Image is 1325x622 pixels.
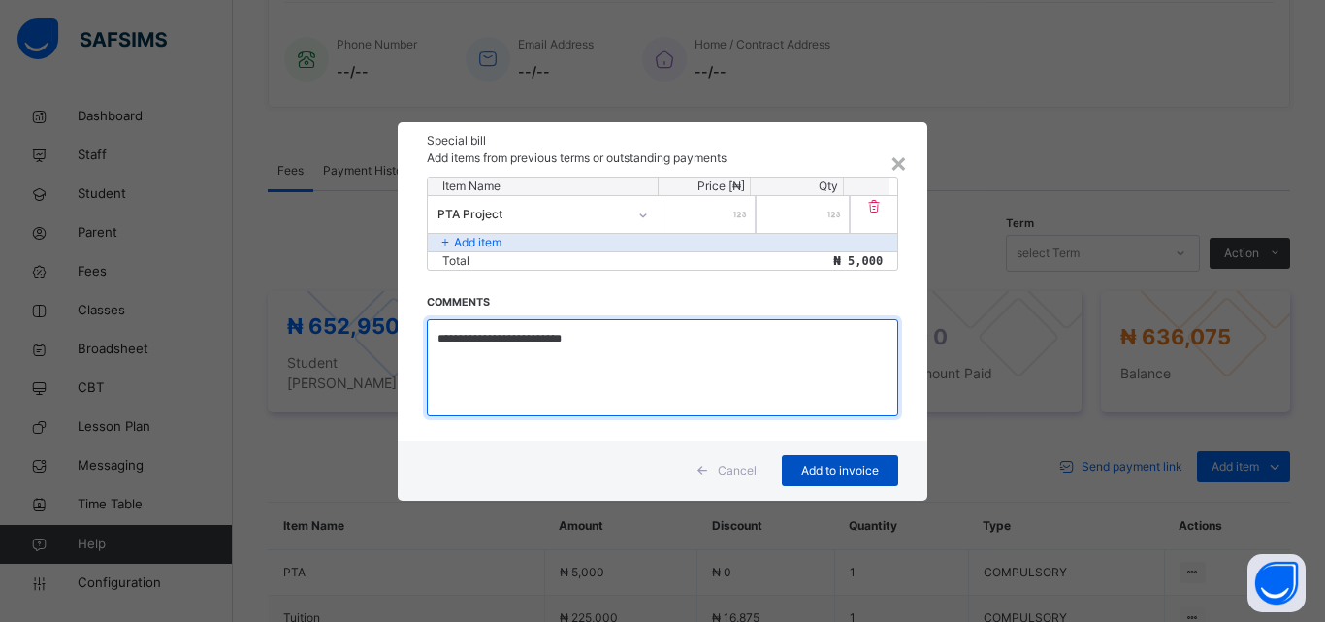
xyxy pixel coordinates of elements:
[442,252,469,270] p: Total
[1247,554,1306,612] button: Open asap
[427,149,898,167] p: Add items from previous terms or outstanding payments
[427,132,898,149] h3: Special bill
[889,142,908,182] div: ×
[796,462,884,479] span: Add to invoice
[442,178,643,195] p: Item Name
[454,234,501,251] p: Add item
[427,295,490,311] label: Comments
[663,178,745,195] p: Price [₦]
[437,206,627,223] div: PTA Project
[756,178,837,195] p: Qty
[834,254,884,268] span: ₦ 5,000
[718,462,757,479] span: Cancel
